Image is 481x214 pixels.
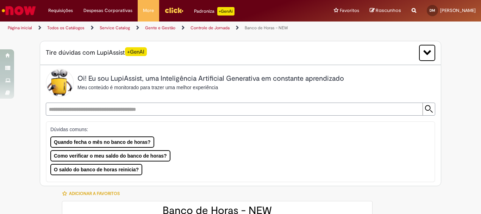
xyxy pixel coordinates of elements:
span: Favoritos [340,7,359,14]
button: O saldo do banco de horas reinicia? [50,164,142,175]
span: Rascunhos [376,7,401,14]
span: Meu conteúdo é monitorado para trazer uma melhor experiência [77,85,218,90]
a: Gente e Gestão [145,25,175,31]
img: Lupi [46,69,74,97]
span: [PERSON_NAME] [440,7,476,13]
span: +GenAI [125,47,147,56]
div: Padroniza [194,7,235,16]
span: Despesas Corporativas [83,7,132,14]
a: Todos os Catálogos [47,25,85,31]
button: Quando fecha o mês no banco de horas? [50,136,154,148]
a: Página inicial [8,25,32,31]
button: Como verificar o meu saldo do banco de horas? [50,150,170,161]
p: +GenAi [217,7,235,16]
input: Submit [423,103,435,115]
a: Controle de Jornada [190,25,230,31]
span: DM [430,8,435,13]
span: Tire dúvidas com LupiAssist [46,48,147,57]
p: Dúvidas comuns: [50,126,425,133]
img: ServiceNow [1,4,37,18]
button: Adicionar a Favoritos [62,186,124,201]
span: Adicionar a Favoritos [69,191,120,196]
h2: Oi! Eu sou LupiAssist, uma Inteligência Artificial Generativa em constante aprendizado [77,75,344,82]
ul: Trilhas de página [5,22,316,35]
span: More [143,7,154,14]
a: Service Catalog [100,25,130,31]
a: Rascunhos [370,7,401,14]
img: click_logo_yellow_360x200.png [164,5,183,16]
span: Requisições [48,7,73,14]
a: Banco de Horas - NEW [245,25,288,31]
